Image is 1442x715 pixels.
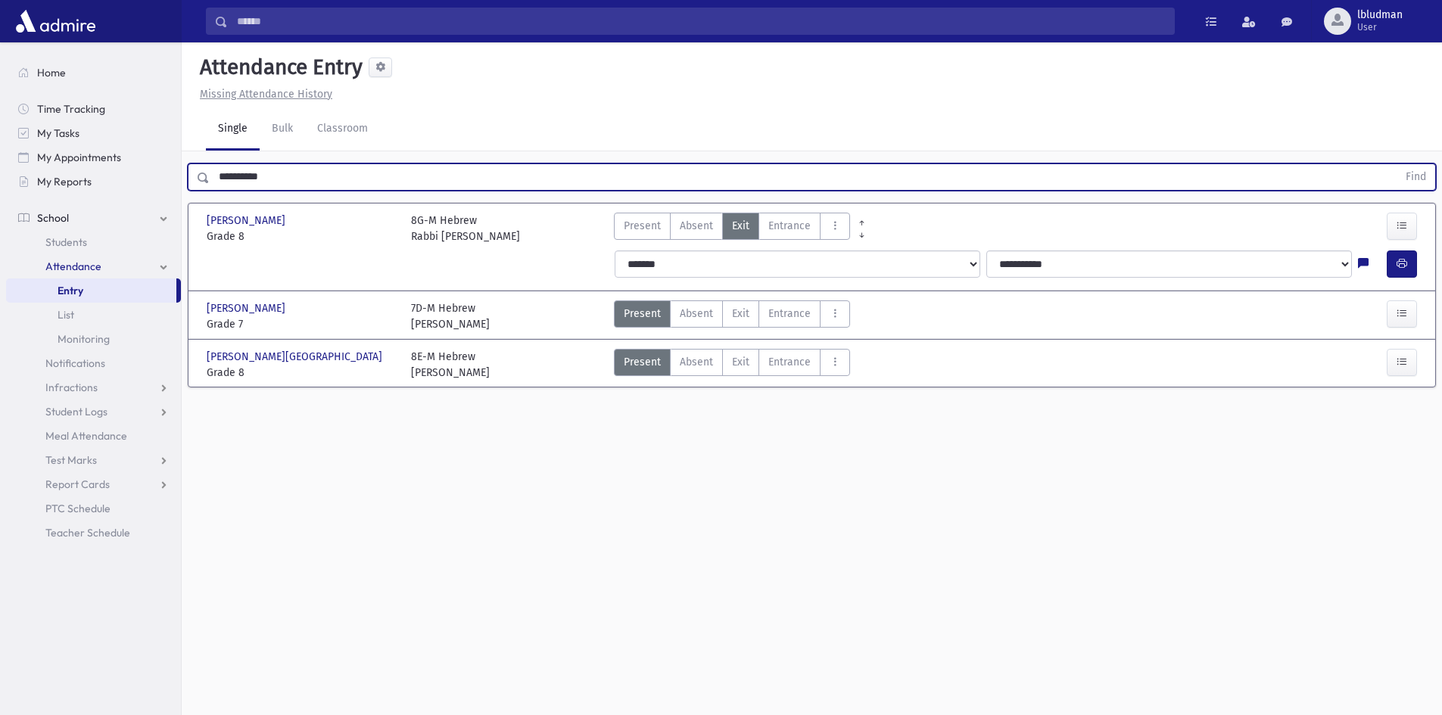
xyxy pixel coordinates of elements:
div: 8G-M Hebrew Rabbi [PERSON_NAME] [411,213,520,244]
span: My Tasks [37,126,79,140]
span: Absent [680,218,713,234]
span: Report Cards [45,477,110,491]
a: Report Cards [6,472,181,496]
span: Entry [58,284,83,297]
a: Missing Attendance History [194,88,332,101]
img: AdmirePro [12,6,99,36]
span: Grade 8 [207,228,396,244]
span: Infractions [45,381,98,394]
span: Student Logs [45,405,107,418]
a: Student Logs [6,399,181,424]
span: Monitoring [58,332,110,346]
a: Infractions [6,375,181,399]
span: Exit [732,306,749,322]
div: AttTypes [614,213,850,244]
span: lbludman [1357,9,1403,21]
span: Absent [680,306,713,322]
span: Test Marks [45,453,97,467]
u: Missing Attendance History [200,88,332,101]
a: Notifications [6,351,181,375]
a: My Appointments [6,145,181,169]
span: Time Tracking [37,102,105,116]
button: Find [1397,164,1435,190]
span: Home [37,66,66,79]
span: [PERSON_NAME] [207,300,288,316]
span: Exit [732,218,749,234]
a: Time Tracking [6,97,181,121]
a: Test Marks [6,448,181,472]
span: [PERSON_NAME] [207,213,288,228]
div: AttTypes [614,300,850,332]
a: Students [6,230,181,254]
a: Single [206,108,260,151]
div: 7D-M Hebrew [PERSON_NAME] [411,300,490,332]
span: Exit [732,354,749,370]
span: Grade 7 [207,316,396,332]
span: Entrance [768,218,811,234]
a: Attendance [6,254,181,278]
span: [PERSON_NAME][GEOGRAPHIC_DATA] [207,349,385,365]
span: User [1357,21,1403,33]
span: Grade 8 [207,365,396,381]
span: PTC Schedule [45,502,111,515]
div: 8E-M Hebrew [PERSON_NAME] [411,349,490,381]
a: My Tasks [6,121,181,145]
span: Absent [680,354,713,370]
a: PTC Schedule [6,496,181,521]
span: List [58,308,74,322]
span: My Reports [37,175,92,188]
input: Search [228,8,1174,35]
a: Teacher Schedule [6,521,181,545]
span: Present [624,306,661,322]
a: My Reports [6,169,181,194]
a: School [6,206,181,230]
a: Classroom [305,108,380,151]
span: Teacher Schedule [45,526,130,539]
span: Entrance [768,354,811,370]
span: Attendance [45,260,101,273]
div: AttTypes [614,349,850,381]
span: Present [624,218,661,234]
a: Bulk [260,108,305,151]
span: My Appointments [37,151,121,164]
a: List [6,303,181,327]
span: School [37,211,69,225]
span: Entrance [768,306,811,322]
span: Meal Attendance [45,429,127,443]
a: Entry [6,278,176,303]
span: Students [45,235,87,249]
span: Present [624,354,661,370]
span: Notifications [45,356,105,370]
a: Home [6,61,181,85]
a: Monitoring [6,327,181,351]
h5: Attendance Entry [194,54,363,80]
a: Meal Attendance [6,424,181,448]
